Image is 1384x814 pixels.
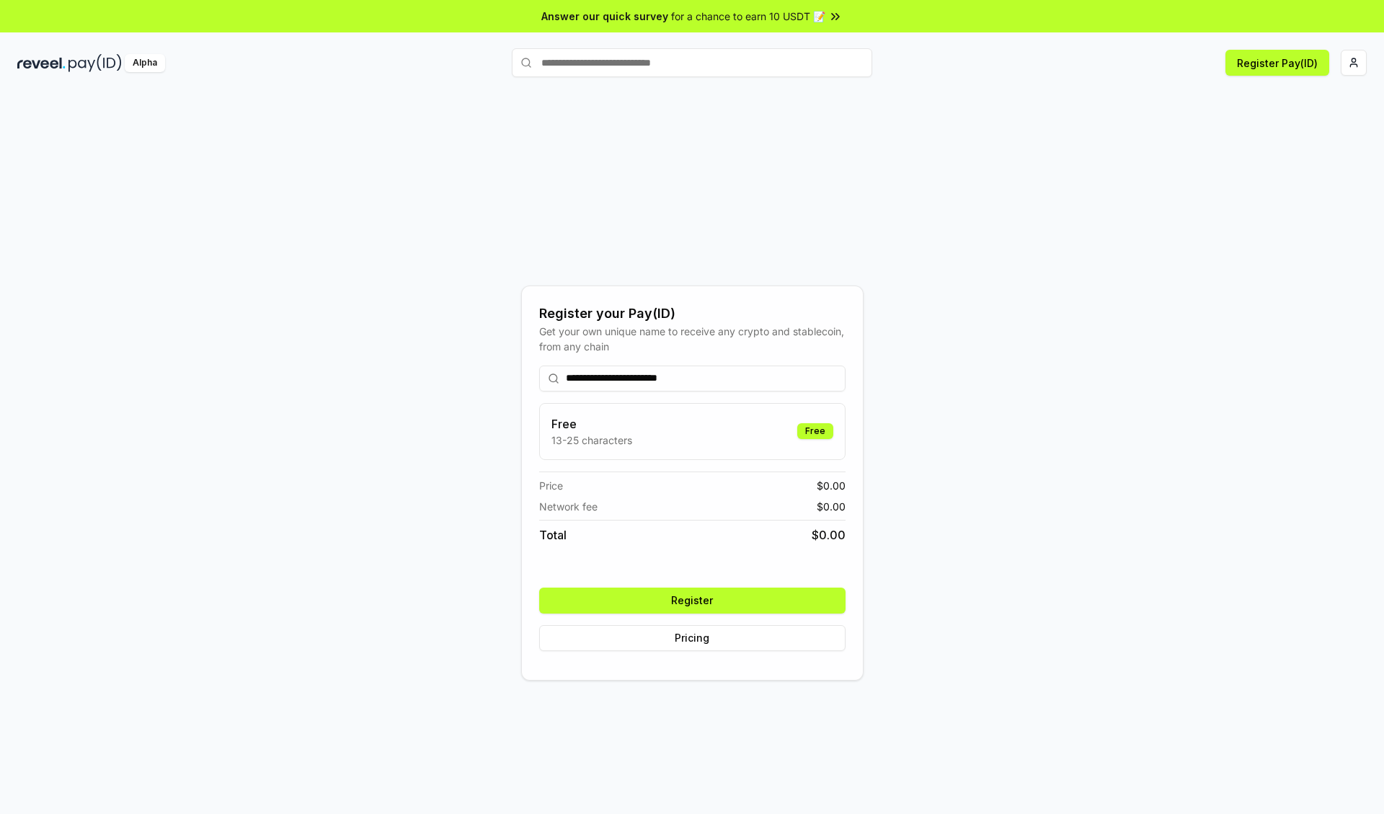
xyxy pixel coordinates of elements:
[539,625,846,651] button: Pricing
[539,526,567,544] span: Total
[539,588,846,614] button: Register
[817,499,846,514] span: $ 0.00
[125,54,165,72] div: Alpha
[812,526,846,544] span: $ 0.00
[539,478,563,493] span: Price
[797,423,833,439] div: Free
[68,54,122,72] img: pay_id
[817,478,846,493] span: $ 0.00
[539,499,598,514] span: Network fee
[551,415,632,433] h3: Free
[539,304,846,324] div: Register your Pay(ID)
[551,433,632,448] p: 13-25 characters
[539,324,846,354] div: Get your own unique name to receive any crypto and stablecoin, from any chain
[541,9,668,24] span: Answer our quick survey
[17,54,66,72] img: reveel_dark
[671,9,825,24] span: for a chance to earn 10 USDT 📝
[1225,50,1329,76] button: Register Pay(ID)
